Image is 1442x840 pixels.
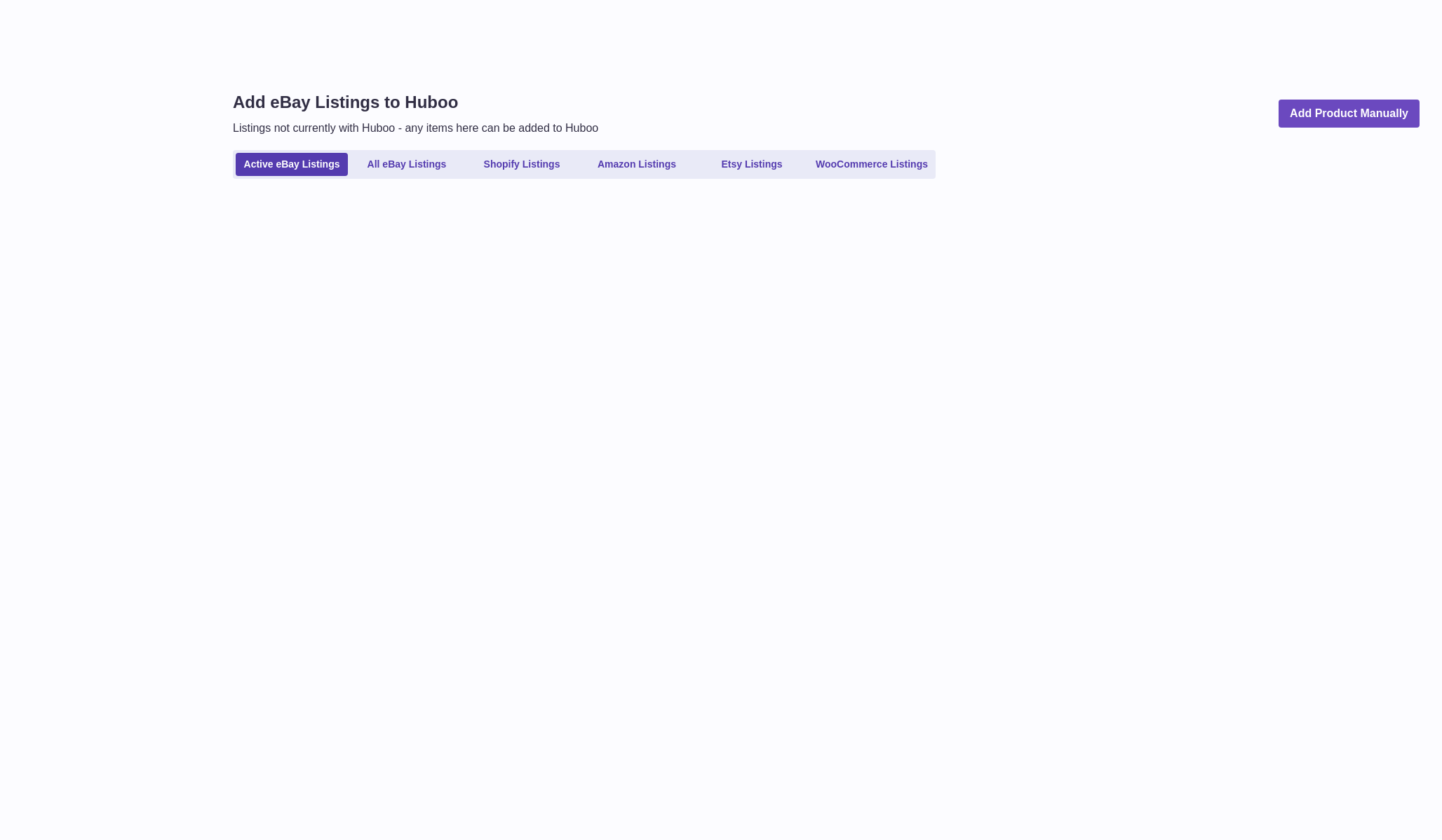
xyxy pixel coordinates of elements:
p: Listings not currently with Huboo - any items here can be added to Huboo [233,121,598,136]
a: Add Product Manually [1279,100,1420,128]
a: Shopify Listings [466,153,578,176]
a: Etsy Listings [696,153,808,176]
h1: Add eBay Listings to Huboo [233,91,598,114]
a: Amazon Listings [581,153,693,176]
a: All eBay Listings [351,153,463,176]
a: Active eBay Listings [236,153,348,176]
a: WooCommerce Listings [811,153,933,176]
